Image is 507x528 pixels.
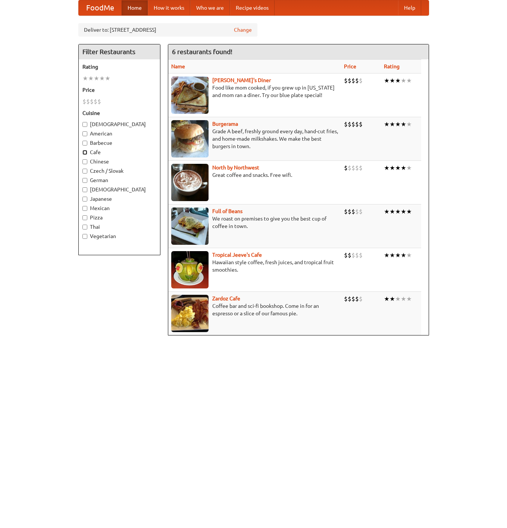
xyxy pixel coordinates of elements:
[82,167,156,175] label: Czech / Slovak
[171,215,338,230] p: We roast on premises to give you the best cup of coffee in town.
[82,86,156,94] h5: Price
[344,120,348,128] li: $
[171,164,209,201] img: north.jpg
[401,207,406,216] li: ★
[351,295,355,303] li: $
[82,223,156,231] label: Thai
[82,169,87,174] input: Czech / Slovak
[82,149,156,156] label: Cafe
[351,207,355,216] li: $
[148,0,190,15] a: How it works
[344,76,348,85] li: $
[395,207,401,216] li: ★
[406,251,412,259] li: ★
[395,120,401,128] li: ★
[90,97,94,106] li: $
[82,225,87,229] input: Thai
[99,74,105,82] li: ★
[171,207,209,245] img: beans.jpg
[82,109,156,117] h5: Cuisine
[212,165,259,171] a: North by Northwest
[395,76,401,85] li: ★
[82,74,88,82] li: ★
[406,76,412,85] li: ★
[82,159,87,164] input: Chinese
[82,197,87,201] input: Japanese
[171,171,338,179] p: Great coffee and snacks. Free wifi.
[389,164,395,172] li: ★
[348,76,351,85] li: $
[384,251,389,259] li: ★
[395,164,401,172] li: ★
[79,44,160,59] h4: Filter Restaurants
[344,164,348,172] li: $
[212,252,262,258] a: Tropical Jeeve's Cafe
[171,84,338,99] p: Food like mom cooked, if you grew up in [US_STATE] and mom ran a diner. Try our blue plate special!
[171,120,209,157] img: burgerama.jpg
[171,302,338,317] p: Coffee bar and sci-fi bookshop. Come in for an espresso or a slice of our famous pie.
[389,76,395,85] li: ★
[82,187,87,192] input: [DEMOGRAPHIC_DATA]
[384,63,400,69] a: Rating
[82,232,156,240] label: Vegetarian
[389,207,395,216] li: ★
[82,122,87,127] input: [DEMOGRAPHIC_DATA]
[82,234,87,239] input: Vegetarian
[79,0,122,15] a: FoodMe
[359,207,363,216] li: $
[401,164,406,172] li: ★
[398,0,421,15] a: Help
[355,164,359,172] li: $
[190,0,230,15] a: Who we are
[171,76,209,114] img: sallys.jpg
[401,120,406,128] li: ★
[82,186,156,193] label: [DEMOGRAPHIC_DATA]
[82,63,156,71] h5: Rating
[351,251,355,259] li: $
[82,204,156,212] label: Mexican
[395,295,401,303] li: ★
[171,251,209,288] img: jeeves.jpg
[234,26,252,34] a: Change
[82,215,87,220] input: Pizza
[212,121,238,127] a: Burgerama
[212,296,240,302] a: Zardoz Cafe
[406,120,412,128] li: ★
[344,295,348,303] li: $
[355,76,359,85] li: $
[86,97,90,106] li: $
[82,176,156,184] label: German
[406,164,412,172] li: ★
[344,63,356,69] a: Price
[82,150,87,155] input: Cafe
[384,295,389,303] li: ★
[344,207,348,216] li: $
[348,207,351,216] li: $
[359,76,363,85] li: $
[355,120,359,128] li: $
[351,120,355,128] li: $
[401,76,406,85] li: ★
[351,164,355,172] li: $
[406,295,412,303] li: ★
[212,208,242,214] a: Full of Beans
[351,76,355,85] li: $
[384,164,389,172] li: ★
[78,23,257,37] div: Deliver to: [STREET_ADDRESS]
[212,77,271,83] b: [PERSON_NAME]'s Diner
[348,295,351,303] li: $
[172,48,232,55] ng-pluralize: 6 restaurants found!
[82,195,156,203] label: Japanese
[355,295,359,303] li: $
[344,251,348,259] li: $
[82,178,87,183] input: German
[384,207,389,216] li: ★
[389,251,395,259] li: ★
[230,0,275,15] a: Recipe videos
[171,259,338,274] p: Hawaiian style coffee, fresh juices, and tropical fruit smoothies.
[384,120,389,128] li: ★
